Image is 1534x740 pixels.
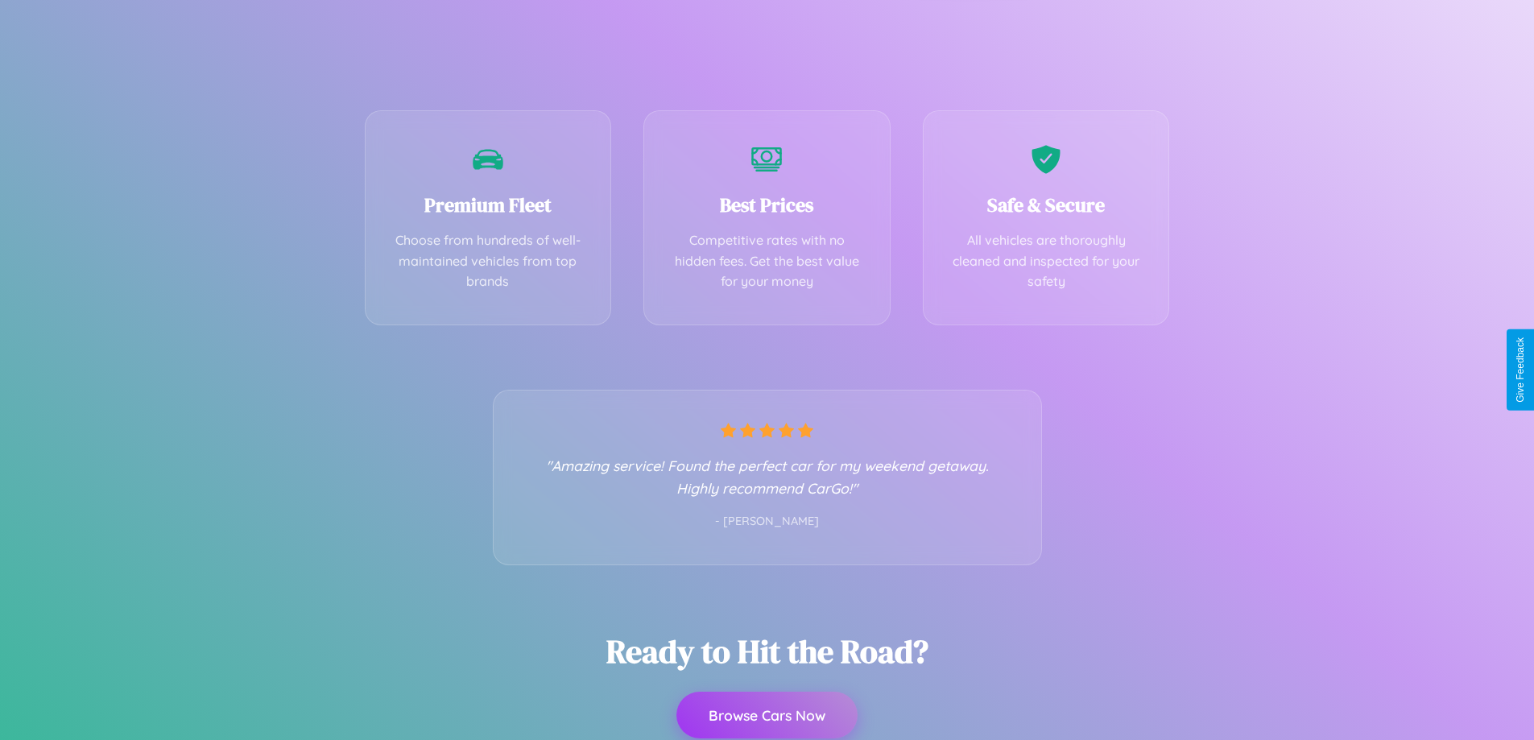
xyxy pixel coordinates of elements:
p: - [PERSON_NAME] [526,511,1009,532]
button: Browse Cars Now [676,692,858,738]
p: Competitive rates with no hidden fees. Get the best value for your money [668,230,866,292]
p: "Amazing service! Found the perfect car for my weekend getaway. Highly recommend CarGo!" [526,454,1009,499]
p: Choose from hundreds of well-maintained vehicles from top brands [390,230,587,292]
div: Give Feedback [1515,337,1526,403]
h3: Safe & Secure [948,192,1145,218]
h3: Premium Fleet [390,192,587,218]
h2: Ready to Hit the Road? [606,630,928,673]
p: All vehicles are thoroughly cleaned and inspected for your safety [948,230,1145,292]
h3: Best Prices [668,192,866,218]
